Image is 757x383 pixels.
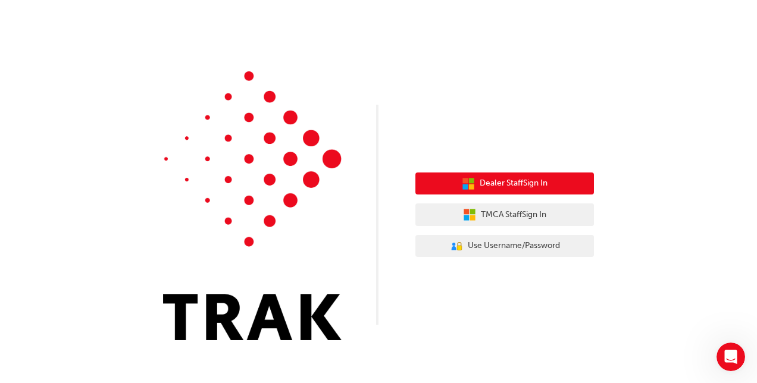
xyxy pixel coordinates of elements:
span: Dealer Staff Sign In [480,177,548,190]
img: Trak [163,71,342,340]
button: Use Username/Password [415,235,594,258]
button: TMCA StaffSign In [415,203,594,226]
span: Use Username/Password [468,239,560,253]
span: TMCA Staff Sign In [481,208,546,222]
button: Dealer StaffSign In [415,172,594,195]
iframe: Intercom live chat [717,343,745,371]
